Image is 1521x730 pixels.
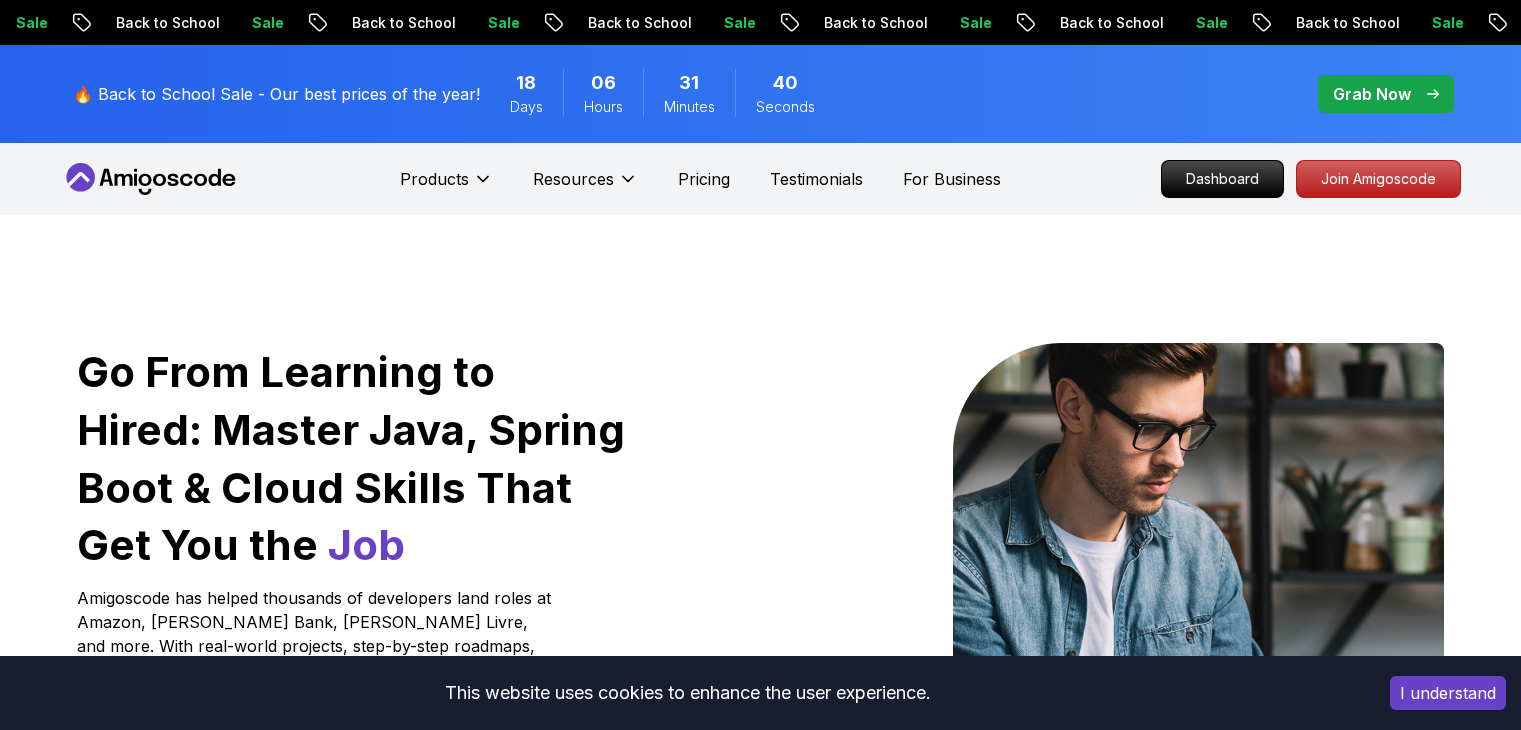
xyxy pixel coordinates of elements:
p: Join Amigoscode [1297,161,1460,197]
a: Pricing [678,167,730,191]
p: Dashboard [1162,161,1283,197]
span: Job [328,519,405,570]
span: 31 Minutes [679,69,699,97]
span: 40 Seconds [773,69,798,97]
span: Minutes [664,97,715,117]
span: Hours [584,97,623,117]
p: Amigoscode has helped thousands of developers land roles at Amazon, [PERSON_NAME] Bank, [PERSON_N... [77,586,557,706]
span: 18 Days [516,69,536,97]
a: Dashboard [1161,160,1284,198]
span: Days [510,97,543,117]
p: Sale [1401,13,1465,33]
p: Sale [221,13,285,33]
a: Join Amigoscode [1296,160,1461,198]
p: Sale [457,13,521,33]
p: Back to School [557,13,693,33]
span: 6 Hours [591,69,616,97]
p: Back to School [1029,13,1165,33]
a: Testimonials [770,167,863,191]
p: Resources [533,167,614,191]
p: Back to School [793,13,929,33]
p: Back to School [321,13,457,33]
p: Sale [929,13,993,33]
button: Products [400,167,493,207]
button: Accept cookies [1390,676,1506,710]
a: For Business [903,167,1001,191]
p: Back to School [85,13,221,33]
h1: Go From Learning to Hired: Master Java, Spring Boot & Cloud Skills That Get You the [77,343,628,574]
button: Resources [533,167,638,207]
div: This website uses cookies to enhance the user experience. [15,671,1360,715]
p: Sale [693,13,757,33]
p: Products [400,167,469,191]
p: 🔥 Back to School Sale - Our best prices of the year! [73,82,480,106]
p: Sale [1165,13,1229,33]
span: Seconds [756,97,815,117]
p: Back to School [1265,13,1401,33]
p: Grab Now [1333,82,1411,106]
